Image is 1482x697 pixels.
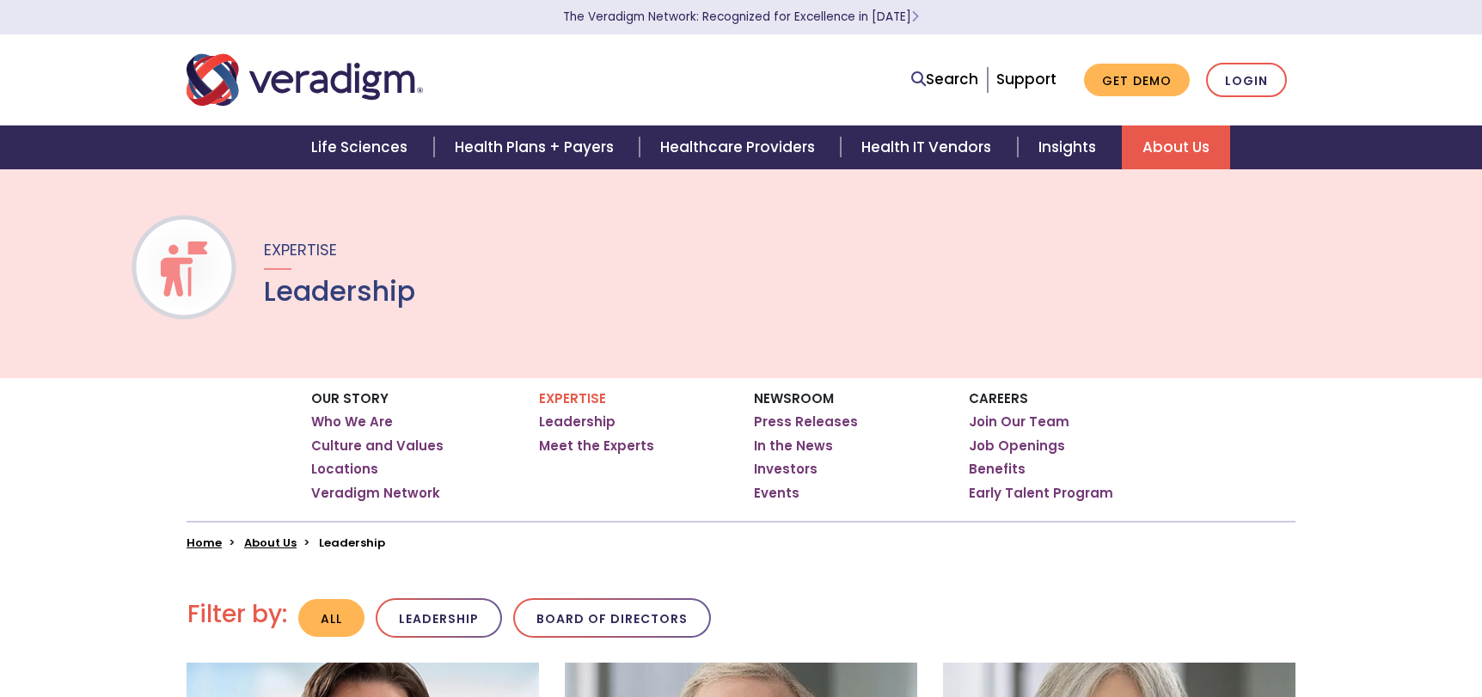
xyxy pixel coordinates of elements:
span: Expertise [264,239,337,260]
button: Leadership [376,598,502,639]
a: Join Our Team [969,413,1069,431]
img: Veradigm logo [187,52,423,108]
h1: Leadership [264,275,415,308]
button: All [298,599,364,638]
a: Locations [311,461,378,478]
a: Get Demo [1084,64,1190,97]
a: Healthcare Providers [640,125,841,169]
a: Investors [754,461,818,478]
a: The Veradigm Network: Recognized for Excellence in [DATE]Learn More [563,9,919,25]
a: Job Openings [969,437,1065,455]
a: Events [754,485,799,502]
a: Life Sciences [291,125,433,169]
a: Veradigm Network [311,485,440,502]
a: Health IT Vendors [841,125,1017,169]
a: Login [1206,63,1287,98]
a: In the News [754,437,833,455]
a: About Us [1122,125,1230,169]
a: Insights [1018,125,1122,169]
a: Culture and Values [311,437,444,455]
a: Who We Are [311,413,393,431]
a: About Us [244,535,297,551]
a: Health Plans + Payers [434,125,640,169]
a: Home [187,535,222,551]
a: Support [996,69,1056,89]
button: Board of Directors [513,598,711,639]
a: Benefits [969,461,1026,478]
a: Search [911,68,978,91]
a: Meet the Experts [539,437,654,455]
a: Leadership [539,413,615,431]
a: Early Talent Program [969,485,1113,502]
a: Press Releases [754,413,858,431]
h2: Filter by: [187,600,287,629]
span: Learn More [911,9,919,25]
